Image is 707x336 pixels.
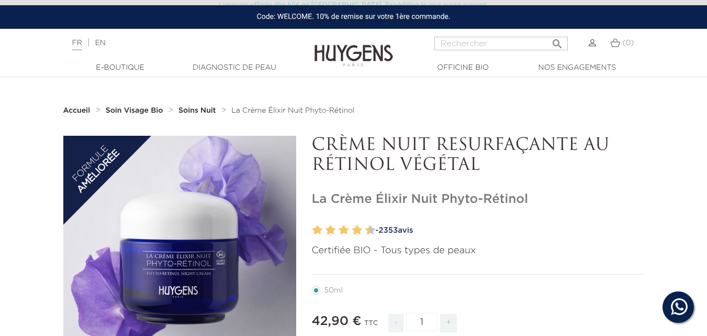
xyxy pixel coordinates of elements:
[350,223,353,238] label: 7
[354,223,362,238] label: 8
[363,223,367,238] label: 9
[310,223,314,238] label: 1
[312,136,644,176] p: CRÈME NUIT RESURFAÇANTE AU RÉTINOL VÉGÉTAL
[440,314,457,332] span: +
[315,28,393,68] img: Huygens
[551,35,564,47] i: 
[388,314,403,332] span: -
[336,223,340,238] label: 5
[178,107,216,114] strong: Soins Nuit
[406,313,437,331] input: Quantité
[63,106,93,115] a: Accueil
[95,39,105,47] a: EN
[178,106,218,115] a: Soins Nuit
[378,226,398,234] span: 2353
[67,37,287,49] div: |
[367,223,375,238] label: 10
[106,107,163,114] strong: Soin Visage Bio
[525,62,630,73] a: Nos engagements
[548,34,567,48] button: 
[68,62,173,73] a: E-Boutique
[63,107,91,114] strong: Accueil
[622,39,634,47] span: (0)
[434,37,568,50] input: Rechercher
[72,39,82,50] a: FR
[372,223,644,239] a: -2353avis
[231,107,354,114] span: La Crème Élixir Nuit Phyto-Rétinol
[411,62,515,73] a: Officine Bio
[231,106,354,115] a: La Crème Élixir Nuit Phyto-Rétinol
[312,315,362,328] span: 42,90 €
[312,286,355,295] label: 50ml
[315,223,322,238] label: 2
[182,62,287,73] a: Diagnostic de peau
[328,223,335,238] label: 4
[341,223,349,238] label: 6
[323,223,327,238] label: 3
[312,244,644,258] p: Certifiée BIO - Tous types de peaux
[106,106,166,115] a: Soin Visage Bio
[312,192,644,207] h1: La Crème Élixir Nuit Phyto-Rétinol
